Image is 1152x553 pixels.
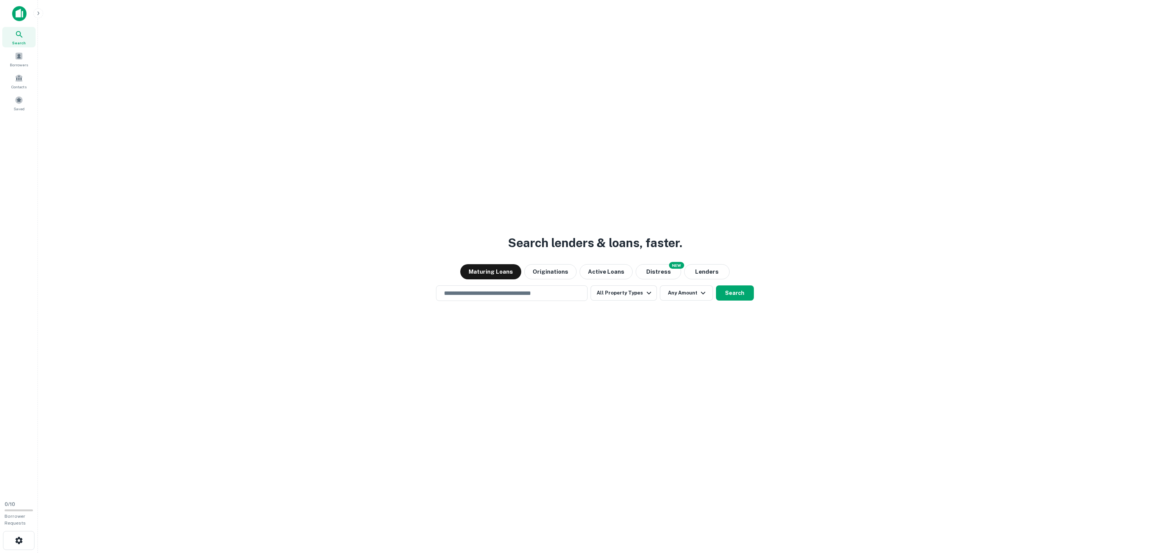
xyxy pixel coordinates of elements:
button: Any Amount [660,285,713,301]
a: Contacts [2,71,36,91]
a: Search [2,27,36,47]
img: capitalize-icon.png [12,6,27,21]
div: NEW [669,262,684,269]
span: Search [12,40,26,46]
h3: Search lenders & loans, faster. [508,234,682,252]
button: Maturing Loans [460,264,521,279]
iframe: Chat Widget [1114,492,1152,529]
button: All Property Types [591,285,656,301]
button: Lenders [684,264,730,279]
button: Active Loans [580,264,633,279]
a: Saved [2,93,36,113]
span: Borrowers [10,62,28,68]
span: Saved [14,106,25,112]
a: Borrowers [2,49,36,69]
span: Contacts [11,84,27,90]
button: Search distressed loans with lien and other non-mortgage details. [636,264,681,279]
span: Borrower Requests [5,514,26,526]
span: 0 / 10 [5,501,15,507]
button: Search [716,285,754,301]
button: Originations [524,264,577,279]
